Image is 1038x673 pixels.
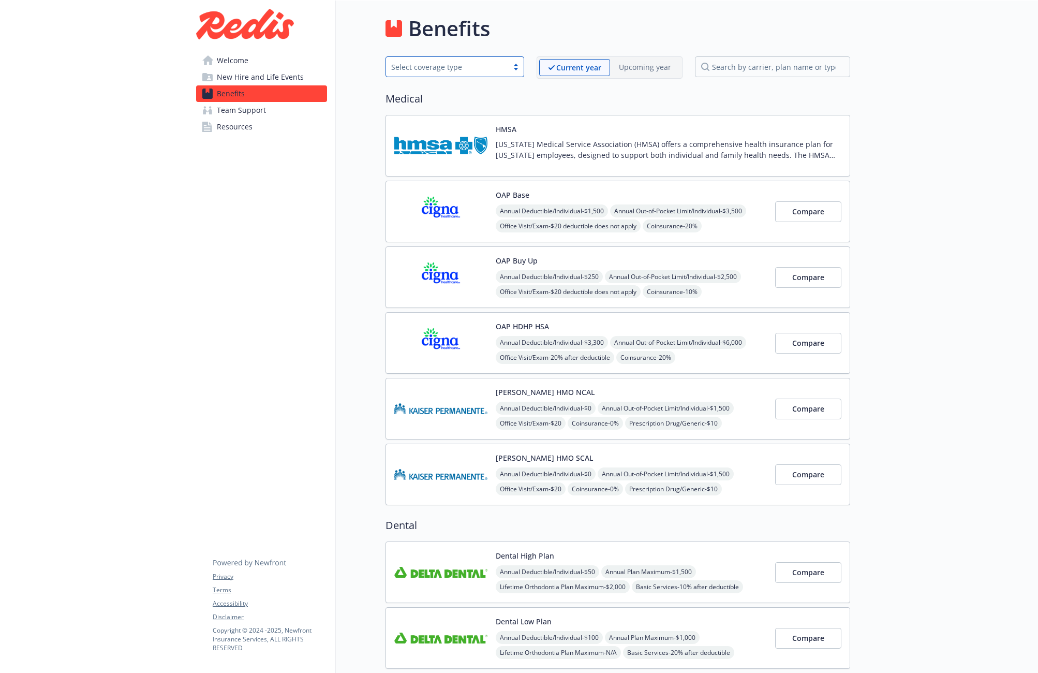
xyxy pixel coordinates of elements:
[496,565,599,578] span: Annual Deductible/Individual - $50
[610,59,680,76] span: Upcoming year
[394,189,487,233] img: CIGNA carrier logo
[196,119,327,135] a: Resources
[792,338,824,348] span: Compare
[496,336,608,349] span: Annual Deductible/Individual - $3,300
[598,467,734,480] span: Annual Out-of-Pocket Limit/Individual - $1,500
[568,417,623,430] span: Coinsurance - 0%
[196,85,327,102] a: Benefits
[213,599,327,608] a: Accessibility
[496,452,593,463] button: [PERSON_NAME] HMO SCAL
[775,201,841,222] button: Compare
[394,616,487,660] img: Delta Dental Insurance Company carrier logo
[775,562,841,583] button: Compare
[632,580,743,593] span: Basic Services - 10% after deductible
[394,255,487,299] img: CIGNA carrier logo
[496,646,621,659] span: Lifetime Orthodontia Plan Maximum - N/A
[496,631,603,644] span: Annual Deductible/Individual - $100
[385,518,850,533] h2: Dental
[496,220,641,232] span: Office Visit/Exam - $20 deductible does not apply
[610,204,746,217] span: Annual Out-of-Pocket Limit/Individual - $3,500
[217,102,266,119] span: Team Support
[568,482,623,495] span: Coinsurance - 0%
[792,207,824,216] span: Compare
[619,62,671,72] p: Upcoming year
[605,270,741,283] span: Annual Out-of-Pocket Limit/Individual - $2,500
[496,285,641,298] span: Office Visit/Exam - $20 deductible does not apply
[496,387,595,398] button: [PERSON_NAME] HMO NCAL
[394,550,487,594] img: Delta Dental Insurance Company carrier logo
[623,646,734,659] span: Basic Services - 20% after deductible
[601,565,696,578] span: Annual Plan Maximum - $1,500
[213,612,327,622] a: Disclaimer
[213,586,327,595] a: Terms
[213,626,327,652] p: Copyright © 2024 - 2025 , Newfront Insurance Services, ALL RIGHTS RESERVED
[775,267,841,288] button: Compare
[496,550,554,561] button: Dental High Plan
[394,124,487,168] img: Hawaii Medical Service Association carrier logo
[496,189,529,200] button: OAP Base
[394,452,487,496] img: Kaiser Permanente Insurance Company carrier logo
[792,470,824,479] span: Compare
[496,321,549,332] button: OAP HDHP HSA
[496,255,538,266] button: OAP Buy Up
[792,272,824,282] span: Compare
[496,124,516,135] button: HMSA
[496,402,596,415] span: Annual Deductible/Individual - $0
[643,285,702,298] span: Coinsurance - 10%
[775,628,841,649] button: Compare
[217,119,253,135] span: Resources
[792,567,824,577] span: Compare
[496,204,608,217] span: Annual Deductible/Individual - $1,500
[695,56,850,77] input: search by carrier, plan name or type
[196,102,327,119] a: Team Support
[394,387,487,431] img: Kaiser Permanente Insurance Company carrier logo
[616,351,675,364] span: Coinsurance - 20%
[496,139,841,160] p: [US_STATE] Medical Service Association (HMSA) offers a comprehensive health insurance plan for [U...
[217,52,248,69] span: Welcome
[217,85,245,102] span: Benefits
[408,13,490,44] h1: Benefits
[391,62,503,72] div: Select coverage type
[775,333,841,354] button: Compare
[385,91,850,107] h2: Medical
[556,62,601,73] p: Current year
[394,321,487,365] img: CIGNA carrier logo
[605,631,700,644] span: Annual Plan Maximum - $1,000
[213,572,327,581] a: Privacy
[643,220,702,232] span: Coinsurance - 20%
[598,402,734,415] span: Annual Out-of-Pocket Limit/Individual - $1,500
[610,336,746,349] span: Annual Out-of-Pocket Limit/Individual - $6,000
[496,417,566,430] span: Office Visit/Exam - $20
[792,404,824,414] span: Compare
[496,482,566,495] span: Office Visit/Exam - $20
[496,467,596,480] span: Annual Deductible/Individual - $0
[775,464,841,485] button: Compare
[496,270,603,283] span: Annual Deductible/Individual - $250
[496,616,552,627] button: Dental Low Plan
[625,417,722,430] span: Prescription Drug/Generic - $10
[217,69,304,85] span: New Hire and Life Events
[625,482,722,495] span: Prescription Drug/Generic - $10
[496,351,614,364] span: Office Visit/Exam - 20% after deductible
[792,633,824,643] span: Compare
[196,69,327,85] a: New Hire and Life Events
[496,580,630,593] span: Lifetime Orthodontia Plan Maximum - $2,000
[196,52,327,69] a: Welcome
[775,399,841,419] button: Compare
